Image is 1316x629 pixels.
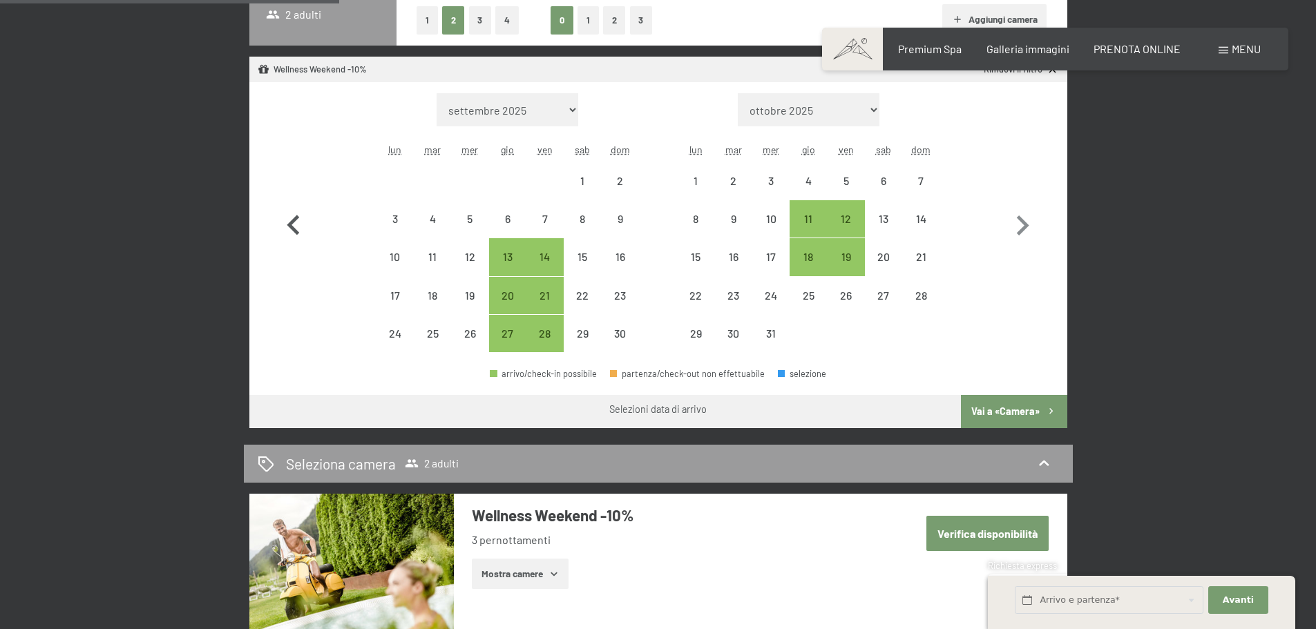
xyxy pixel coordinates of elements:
[754,328,788,362] div: 31
[986,42,1069,55] a: Galleria immagini
[490,290,525,325] div: 20
[564,238,601,275] div: arrivo/check-in non effettuabile
[827,200,864,238] div: arrivo/check-in possibile
[489,277,526,314] div: arrivo/check-in possibile
[490,213,525,248] div: 6
[904,175,938,210] div: 7
[601,315,638,352] div: Sun Nov 30 2025
[754,213,788,248] div: 10
[904,290,938,325] div: 28
[378,251,412,286] div: 10
[715,162,752,200] div: arrivo/check-in non effettuabile
[528,213,562,248] div: 7
[451,277,488,314] div: arrivo/check-in non effettuabile
[415,290,450,325] div: 18
[564,162,601,200] div: Sat Nov 01 2025
[451,315,488,352] div: arrivo/check-in non effettuabile
[424,144,441,155] abbr: martedì
[376,315,414,352] div: Mon Nov 24 2025
[677,277,714,314] div: Mon Dec 22 2025
[752,200,790,238] div: Wed Dec 10 2025
[689,144,703,155] abbr: lunedì
[603,6,626,35] button: 2
[865,162,902,200] div: Sat Dec 06 2025
[904,213,938,248] div: 14
[902,238,940,275] div: arrivo/check-in non effettuabile
[601,238,638,275] div: Sun Nov 16 2025
[790,238,827,275] div: Thu Dec 18 2025
[451,277,488,314] div: Wed Nov 19 2025
[461,144,478,155] abbr: mercoledì
[828,251,863,286] div: 19
[716,328,751,362] div: 30
[866,251,901,286] div: 20
[414,277,451,314] div: Tue Nov 18 2025
[827,238,864,275] div: Fri Dec 19 2025
[898,42,962,55] a: Premium Spa
[725,144,742,155] abbr: martedì
[961,395,1067,428] button: Vai a «Camera»
[565,328,600,362] div: 29
[526,200,564,238] div: Fri Nov 07 2025
[414,315,451,352] div: Tue Nov 25 2025
[866,213,901,248] div: 13
[601,277,638,314] div: arrivo/check-in non effettuabile
[378,213,412,248] div: 3
[715,277,752,314] div: Tue Dec 23 2025
[258,64,367,76] div: Wellness Weekend -10%
[715,315,752,352] div: Tue Dec 30 2025
[752,277,790,314] div: Wed Dec 24 2025
[677,162,714,200] div: arrivo/check-in non effettuabile
[752,200,790,238] div: arrivo/check-in non effettuabile
[258,64,269,75] svg: Pacchetto/offerta
[791,251,826,286] div: 18
[827,200,864,238] div: Fri Dec 12 2025
[865,162,902,200] div: arrivo/check-in non effettuabile
[902,162,940,200] div: Sun Dec 07 2025
[564,277,601,314] div: arrivo/check-in non effettuabile
[1223,594,1254,606] span: Avanti
[988,560,1057,571] span: Richiesta express
[902,200,940,238] div: arrivo/check-in non effettuabile
[415,251,450,286] div: 11
[865,200,902,238] div: arrivo/check-in non effettuabile
[565,175,600,210] div: 1
[752,277,790,314] div: arrivo/check-in non effettuabile
[802,144,815,155] abbr: giovedì
[677,315,714,352] div: Mon Dec 29 2025
[376,200,414,238] div: arrivo/check-in non effettuabile
[376,315,414,352] div: arrivo/check-in non effettuabile
[827,162,864,200] div: Fri Dec 05 2025
[1232,42,1261,55] span: Menu
[526,277,564,314] div: arrivo/check-in possibile
[564,200,601,238] div: Sat Nov 08 2025
[876,144,891,155] abbr: sabato
[469,6,492,35] button: 3
[677,238,714,275] div: arrivo/check-in non effettuabile
[414,238,451,275] div: Tue Nov 11 2025
[442,6,465,35] button: 2
[678,290,713,325] div: 22
[452,213,487,248] div: 5
[790,162,827,200] div: Thu Dec 04 2025
[678,213,713,248] div: 8
[902,238,940,275] div: Sun Dec 21 2025
[790,238,827,275] div: arrivo/check-in possibile
[472,505,883,526] h3: Wellness Weekend -10%
[602,251,637,286] div: 16
[902,162,940,200] div: arrivo/check-in non effettuabile
[602,328,637,362] div: 30
[754,175,788,210] div: 3
[601,162,638,200] div: Sun Nov 02 2025
[528,328,562,362] div: 28
[715,238,752,275] div: Tue Dec 16 2025
[828,213,863,248] div: 12
[715,200,752,238] div: arrivo/check-in non effettuabile
[715,162,752,200] div: Tue Dec 02 2025
[564,277,601,314] div: Sat Nov 22 2025
[902,277,940,314] div: Sun Dec 28 2025
[526,315,564,352] div: Fri Nov 28 2025
[754,251,788,286] div: 17
[495,6,519,35] button: 4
